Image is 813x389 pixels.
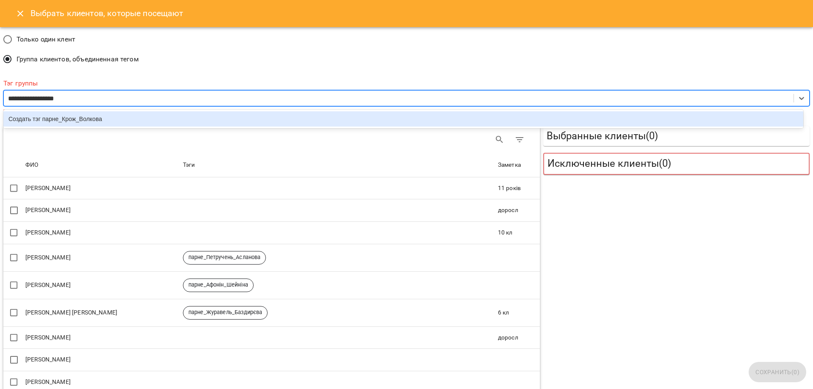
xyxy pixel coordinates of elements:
[496,199,540,222] td: доросл
[183,160,495,170] span: Тэги
[25,160,38,170] div: Sort
[498,160,521,170] div: Заметка
[547,130,806,143] h5: Выбранные клиенты ( 0 )
[496,299,540,326] td: 6 кл
[3,126,540,153] div: Table Toolbar
[24,244,181,271] td: [PERSON_NAME]
[17,34,76,44] span: Только один клент
[24,326,181,349] td: [PERSON_NAME]
[489,130,510,150] button: Search
[496,221,540,244] td: 10 кл
[498,160,538,170] span: Заметка
[183,309,268,316] span: парне_Журавель_Баздирєва
[183,160,195,170] div: Sort
[24,177,181,199] td: [PERSON_NAME]
[24,299,181,326] td: [PERSON_NAME] [PERSON_NAME]
[496,177,540,199] td: 11 років
[3,111,803,127] div: Создать тэг парне_Крож_Волкова
[498,160,521,170] div: Sort
[24,271,181,299] td: [PERSON_NAME]
[25,160,180,170] span: ФИО
[24,349,181,371] td: [PERSON_NAME]
[10,3,30,24] button: Close
[183,160,195,170] div: Тэги
[17,54,139,64] span: Группа клиентов, объединенная тегом
[183,254,266,261] span: парне_Петручень_Асланова
[183,281,253,289] span: парне_Афонін_Шейніна
[25,160,38,170] div: ФИО
[548,157,805,170] h5: Исключенные клиенты ( 0 )
[30,7,183,20] h6: Выбрать клиентов, которые посещают
[24,221,181,244] td: [PERSON_NAME]
[509,130,530,150] button: Фильтр
[3,80,810,87] label: Тэг группы
[3,108,59,114] b: Тег группы не задано!
[496,326,540,349] td: доросл
[24,199,181,222] td: [PERSON_NAME]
